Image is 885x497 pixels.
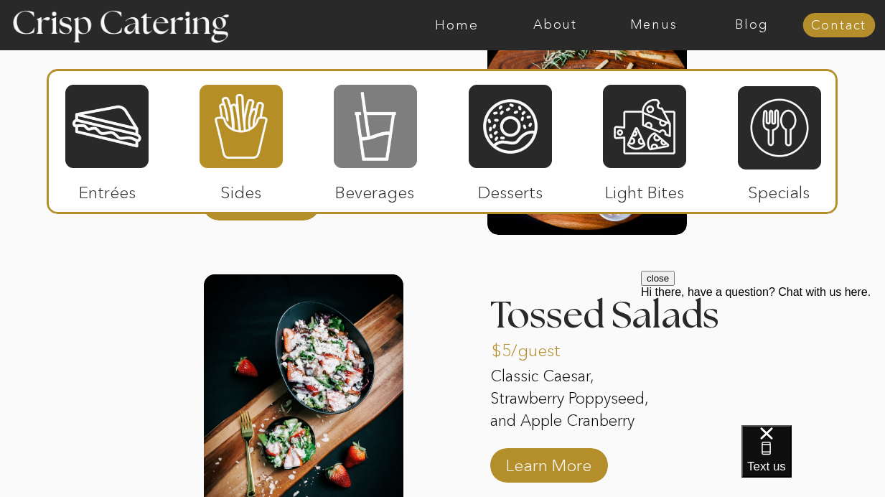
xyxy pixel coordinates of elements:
a: Home [408,18,506,32]
a: Menus [604,18,703,32]
p: Desserts [463,168,558,210]
p: $5/guest [492,326,587,368]
p: Specials [731,168,827,210]
iframe: podium webchat widget bubble [741,425,885,497]
a: Learn More [501,441,596,483]
a: Contact [802,19,875,33]
p: $5/guest [205,65,301,107]
iframe: podium webchat widget prompt [641,271,885,443]
a: Blog [703,18,801,32]
h3: Tossed Salads [490,297,736,333]
p: Beverages [327,168,423,210]
p: Entrées [60,168,155,210]
p: Classic Caesar, Strawberry Poppyseed, and Apple Cranberry [490,366,668,435]
a: Learn More [213,178,309,220]
p: Light Bites [597,168,693,210]
p: Sides [193,168,289,210]
a: About [506,18,604,32]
